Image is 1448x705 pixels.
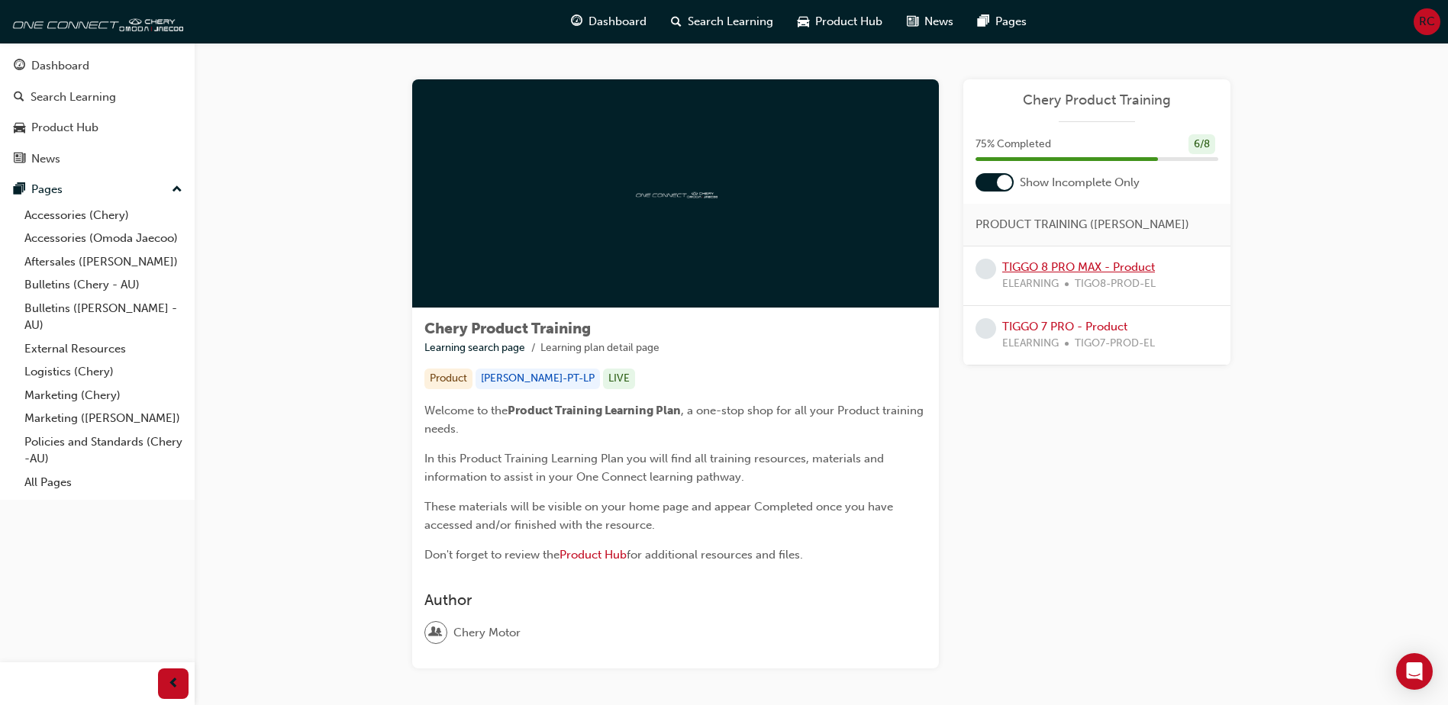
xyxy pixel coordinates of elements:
span: search-icon [671,12,682,31]
a: Bulletins ([PERSON_NAME] - AU) [18,297,189,337]
a: Logistics (Chery) [18,360,189,384]
a: TIGGO 8 PRO MAX - Product [1002,260,1155,274]
a: Learning search page [424,341,525,354]
div: Product [424,369,472,389]
span: TIGO8-PROD-EL [1075,275,1156,293]
a: Aftersales ([PERSON_NAME]) [18,250,189,274]
a: pages-iconPages [966,6,1039,37]
span: These materials will be visible on your home page and appear Completed once you have accessed and... [424,500,896,532]
span: News [924,13,953,31]
div: Search Learning [31,89,116,106]
span: pages-icon [978,12,989,31]
a: Product Hub [560,548,627,562]
a: Search Learning [6,83,189,111]
span: user-icon [431,623,441,642]
span: guage-icon [571,12,582,31]
span: car-icon [14,121,25,135]
a: TIGGO 7 PRO - Product [1002,320,1127,333]
span: 75 % Completed [976,136,1051,153]
a: guage-iconDashboard [559,6,659,37]
button: RC [1414,8,1440,35]
div: LIVE [603,369,635,389]
span: TIGO7-PROD-EL [1075,335,1155,352]
span: Dashboard [589,13,647,31]
span: Search Learning [688,13,773,31]
span: news-icon [907,12,918,31]
span: search-icon [14,91,24,105]
span: Welcome to the [424,404,508,417]
span: up-icon [172,180,182,200]
span: for additional resources and files. [627,548,803,562]
a: Marketing (Chery) [18,384,189,407]
span: car-icon [798,12,809,31]
span: ELEARNING [1002,275,1059,293]
div: Open Intercom Messenger [1396,653,1433,690]
div: 6 / 8 [1188,134,1215,155]
span: learningRecordVerb_NONE-icon [976,259,996,279]
div: Product Hub [31,119,98,137]
span: learningRecordVerb_NONE-icon [976,318,996,339]
span: In this Product Training Learning Plan you will find all training resources, materials and inform... [424,452,887,484]
span: Product Training Learning Plan [508,404,681,417]
span: Chery Product Training [424,320,591,337]
a: news-iconNews [895,6,966,37]
span: pages-icon [14,183,25,197]
span: prev-icon [168,674,179,694]
a: Accessories (Chery) [18,204,189,227]
button: Pages [6,175,189,204]
span: ELEARNING [1002,335,1059,352]
a: Product Hub [6,114,189,142]
a: search-iconSearch Learning [659,6,785,37]
a: Dashboard [6,52,189,80]
a: External Resources [18,337,189,361]
img: oneconnect [8,6,183,37]
span: Chery Motor [453,624,521,642]
button: DashboardSearch LearningProduct HubNews [6,49,189,175]
div: [PERSON_NAME]-PT-LP [476,369,600,389]
img: oneconnect [634,186,718,201]
span: Don't forget to review the [424,548,560,562]
a: Chery Product Training [976,92,1218,109]
span: PRODUCT TRAINING ([PERSON_NAME]) [976,216,1189,233]
span: RC [1419,13,1435,31]
span: , a one-stop shop for all your Product training needs. [424,404,927,436]
li: Learning plan detail page [540,340,660,357]
a: Bulletins (Chery - AU) [18,273,189,297]
div: Pages [31,181,63,198]
span: guage-icon [14,60,25,73]
a: Policies and Standards (Chery -AU) [18,430,189,471]
a: All Pages [18,471,189,494]
span: Product Hub [815,13,882,31]
a: News [6,145,189,173]
span: Show Incomplete Only [1020,174,1140,192]
a: Marketing ([PERSON_NAME]) [18,407,189,430]
span: news-icon [14,153,25,166]
a: Accessories (Omoda Jaecoo) [18,227,189,250]
div: Dashboard [31,57,89,75]
span: Pages [995,13,1027,31]
a: car-iconProduct Hub [785,6,895,37]
h3: Author [424,591,927,609]
div: News [31,150,60,168]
